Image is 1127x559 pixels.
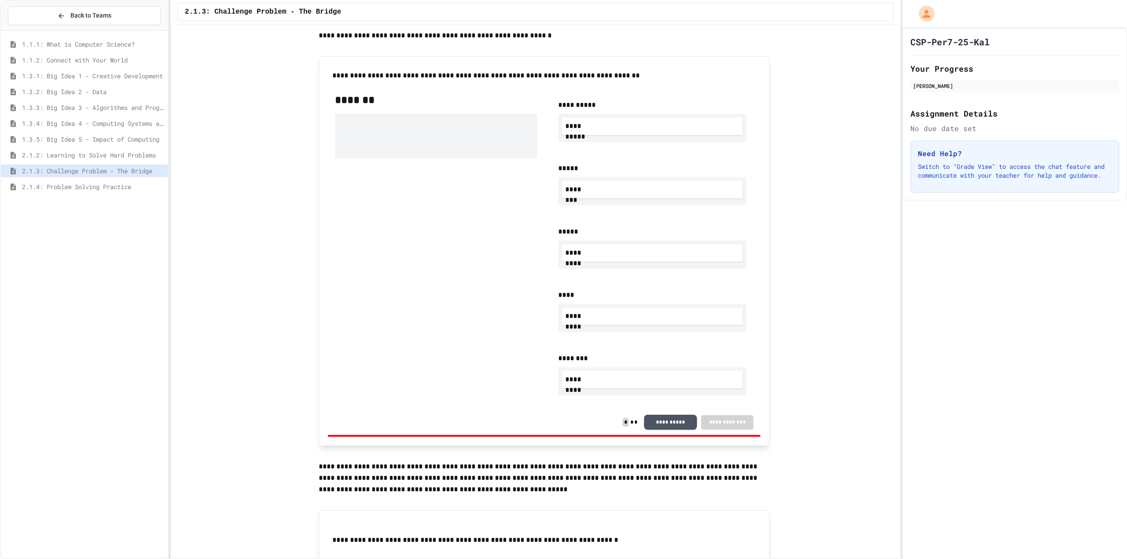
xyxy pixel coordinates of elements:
[22,87,164,96] span: 1.3.2: Big Idea 2 - Data
[22,55,164,65] span: 1.1.2: Connect with Your World
[22,135,164,144] span: 1.3.5: Big Idea 5 - Impact of Computing
[185,7,341,17] span: 2.1.3: Challenge Problem - The Bridge
[22,103,164,112] span: 1.3.3: Big Idea 3 - Algorithms and Programming
[8,6,161,25] button: Back to Teams
[913,82,1116,90] div: [PERSON_NAME]
[910,36,990,48] h1: CSP-Per7-25-Kal
[910,62,1119,75] h2: Your Progress
[910,107,1119,120] h2: Assignment Details
[22,166,164,175] span: 2.1.3: Challenge Problem - The Bridge
[22,71,164,80] span: 1.3.1: Big Idea 1 - Creative Development
[910,4,937,24] div: My Account
[22,182,164,191] span: 2.1.4: Problem Solving Practice
[70,11,111,20] span: Back to Teams
[918,162,1112,180] p: Switch to "Grade View" to access the chat feature and communicate with your teacher for help and ...
[22,119,164,128] span: 1.3.4: Big Idea 4 - Computing Systems and Networks
[22,150,164,160] span: 2.1.2: Learning to Solve Hard Problems
[22,40,164,49] span: 1.1.1: What is Computer Science?
[918,148,1112,159] h3: Need Help?
[910,123,1119,134] div: No due date set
